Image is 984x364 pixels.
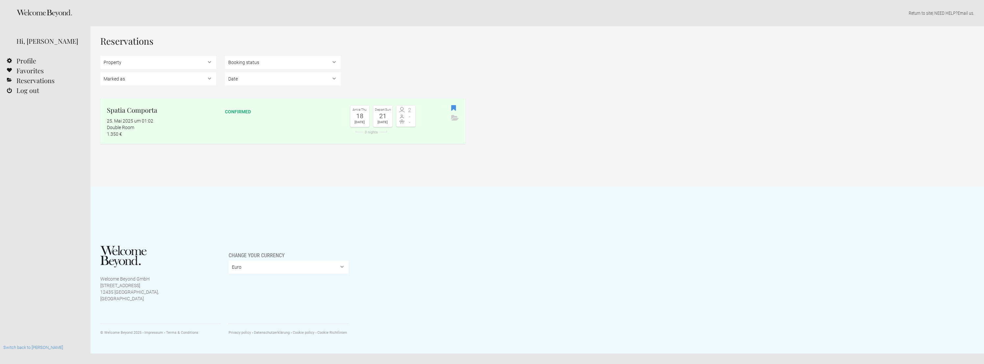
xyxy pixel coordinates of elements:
h2: Spatia Comporta [107,105,216,115]
p: Welcome Beyond GmbH [STREET_ADDRESS] 12435 [GEOGRAPHIC_DATA], [GEOGRAPHIC_DATA] [100,276,159,302]
p: | NEED HELP? . [100,10,974,16]
select: , , , [100,72,216,85]
span: © Welcome Beyond 2025 [100,330,141,335]
div: 3 nights [350,130,393,134]
a: Datenschutzerklärung [252,330,290,335]
div: Hi, [PERSON_NAME] [16,36,81,46]
a: Privacy policy [229,330,251,335]
select: Change your currency [229,261,349,274]
div: confirmed [225,108,341,115]
a: Switch back to [PERSON_NAME] [3,345,63,350]
span: 2 [406,108,414,113]
flynt-date-display: 25. Mai 2025 um 01:02 [107,118,153,124]
button: Archive [450,113,460,123]
div: 18 [352,113,368,119]
div: [DATE] [375,119,391,125]
a: Cookie policy [291,330,314,335]
div: Depart Sun [375,107,391,113]
button: Bookmark [450,103,458,113]
select: , [225,72,341,85]
span: Change your currency [229,246,284,259]
div: 21 [375,113,391,119]
flynt-currency: 1.350 € [107,131,122,137]
a: Cookie Richtlinien [315,330,347,335]
span: - [406,120,414,125]
div: [DATE] [352,119,368,125]
span: - [406,114,414,119]
a: Return to site [909,11,932,16]
div: Double Room [107,124,216,131]
div: Arrive Thu [352,107,368,113]
img: Welcome Beyond [100,246,147,267]
a: Terms & Conditions [164,330,198,335]
h1: Reservations [100,36,465,46]
a: Email us [958,11,973,16]
a: Spatia Comporta 25. Mai 2025 um 01:02 Double Room 1.350 € confirmed Arrive Thu 18 [DATE] Depart S... [100,99,465,144]
select: , , [225,56,341,69]
a: Impressum [142,330,163,335]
